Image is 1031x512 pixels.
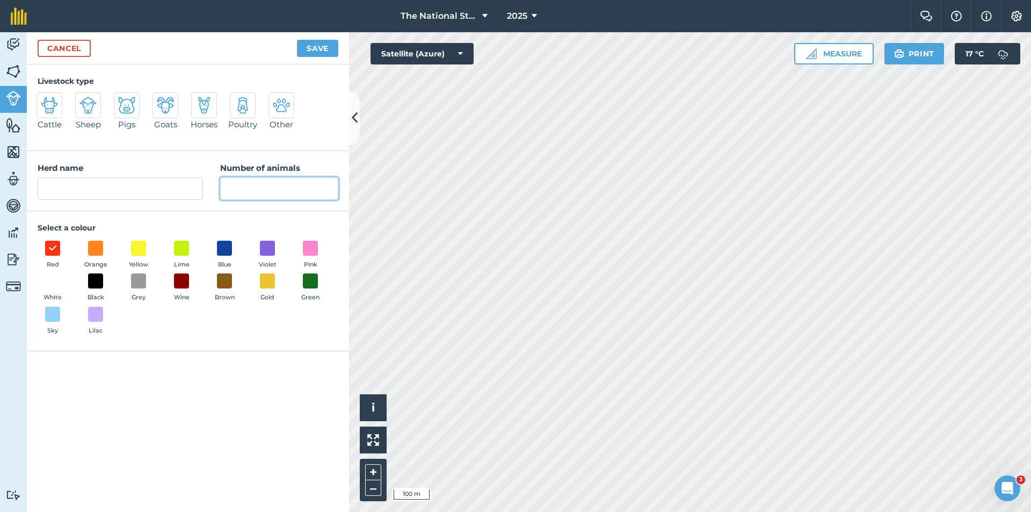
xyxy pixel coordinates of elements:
[6,225,21,241] img: svg+xml;base64,PD94bWwgdmVyc2lvbj0iMS4wIiBlbmNvZGluZz0idXRmLTgiPz4KPCEtLSBHZW5lcmF0b3I6IEFkb2JlIE...
[297,40,338,57] button: Save
[191,118,217,131] span: Horses
[209,241,239,270] button: Blue
[174,293,190,302] span: Wine
[38,163,83,173] strong: Herd name
[1017,475,1025,484] span: 3
[1010,11,1023,21] img: A cog icon
[259,260,277,270] span: Violet
[260,293,274,302] span: Gold
[132,293,146,302] span: Grey
[955,43,1020,64] button: 17 °C
[365,464,381,480] button: +
[84,260,107,270] span: Orange
[367,434,379,446] img: Four arrows, one pointing top left, one top right, one bottom right and the last bottom left
[38,307,68,336] button: Sky
[129,260,148,270] span: Yellow
[252,241,282,270] button: Violet
[304,260,317,270] span: Pink
[195,97,213,114] img: svg+xml;base64,PD94bWwgdmVyc2lvbj0iMS4wIiBlbmNvZGluZz0idXRmLTgiPz4KPCEtLSBHZW5lcmF0b3I6IEFkb2JlIE...
[295,241,325,270] button: Pink
[806,48,817,59] img: Ruler icon
[47,326,58,336] span: Sky
[81,307,111,336] button: Lilac
[371,43,474,64] button: Satellite (Azure)
[6,198,21,214] img: svg+xml;base64,PD94bWwgdmVyc2lvbj0iMS4wIiBlbmNvZGluZz0idXRmLTgiPz4KPCEtLSBHZW5lcmF0b3I6IEFkb2JlIE...
[273,97,290,114] img: svg+xml;base64,PD94bWwgdmVyc2lvbj0iMS4wIiBlbmNvZGluZz0idXRmLTgiPz4KPCEtLSBHZW5lcmF0b3I6IEFkb2JlIE...
[76,118,101,131] span: Sheep
[41,97,58,114] img: svg+xml;base64,PD94bWwgdmVyc2lvbj0iMS4wIiBlbmNvZGluZz0idXRmLTgiPz4KPCEtLSBHZW5lcmF0b3I6IEFkb2JlIE...
[81,273,111,302] button: Black
[209,273,239,302] button: Brown
[89,326,103,336] span: Lilac
[166,273,197,302] button: Wine
[507,10,527,23] span: 2025
[11,8,27,25] img: fieldmargin Logo
[994,475,1020,501] iframe: Intercom live chat
[920,11,933,21] img: Two speech bubbles overlapping with the left bubble in the forefront
[981,10,992,23] img: svg+xml;base64,PHN2ZyB4bWxucz0iaHR0cDovL3d3dy53My5vcmcvMjAwMC9zdmciIHdpZHRoPSIxNyIgaGVpZ2h0PSIxNy...
[47,260,59,270] span: Red
[6,490,21,500] img: svg+xml;base64,PD94bWwgdmVyc2lvbj0iMS4wIiBlbmNvZGluZz0idXRmLTgiPz4KPCEtLSBHZW5lcmF0b3I6IEFkb2JlIE...
[6,144,21,160] img: svg+xml;base64,PHN2ZyB4bWxucz0iaHR0cDovL3d3dy53My5vcmcvMjAwMC9zdmciIHdpZHRoPSI1NiIgaGVpZ2h0PSI2MC...
[894,47,904,60] img: svg+xml;base64,PHN2ZyB4bWxucz0iaHR0cDovL3d3dy53My5vcmcvMjAwMC9zdmciIHdpZHRoPSIxOSIgaGVpZ2h0PSIyNC...
[38,40,91,57] a: Cancel
[157,97,174,114] img: svg+xml;base64,PD94bWwgdmVyc2lvbj0iMS4wIiBlbmNvZGluZz0idXRmLTgiPz4KPCEtLSBHZW5lcmF0b3I6IEFkb2JlIE...
[174,260,190,270] span: Lime
[6,171,21,187] img: svg+xml;base64,PD94bWwgdmVyc2lvbj0iMS4wIiBlbmNvZGluZz0idXRmLTgiPz4KPCEtLSBHZW5lcmF0b3I6IEFkb2JlIE...
[6,37,21,53] img: svg+xml;base64,PD94bWwgdmVyc2lvbj0iMS4wIiBlbmNvZGluZz0idXRmLTgiPz4KPCEtLSBHZW5lcmF0b3I6IEFkb2JlIE...
[38,118,62,131] span: Cattle
[6,63,21,80] img: svg+xml;base64,PHN2ZyB4bWxucz0iaHR0cDovL3d3dy53My5vcmcvMjAwMC9zdmciIHdpZHRoPSI1NiIgaGVpZ2h0PSI2MC...
[360,394,387,421] button: i
[950,11,963,21] img: A question mark icon
[794,43,874,64] button: Measure
[38,241,68,270] button: Red
[215,293,235,302] span: Brown
[124,241,154,270] button: Yellow
[270,118,293,131] span: Other
[252,273,282,302] button: Gold
[88,293,104,302] span: Black
[372,401,375,414] span: i
[6,279,21,294] img: svg+xml;base64,PD94bWwgdmVyc2lvbj0iMS4wIiBlbmNvZGluZz0idXRmLTgiPz4KPCEtLSBHZW5lcmF0b3I6IEFkb2JlIE...
[118,118,135,131] span: Pigs
[884,43,945,64] button: Print
[79,97,97,114] img: svg+xml;base64,PD94bWwgdmVyc2lvbj0iMS4wIiBlbmNvZGluZz0idXRmLTgiPz4KPCEtLSBHZW5lcmF0b3I6IEFkb2JlIE...
[43,293,62,302] span: White
[38,223,96,233] strong: Select a colour
[154,118,177,131] span: Goats
[992,43,1014,64] img: svg+xml;base64,PD94bWwgdmVyc2lvbj0iMS4wIiBlbmNvZGluZz0idXRmLTgiPz4KPCEtLSBHZW5lcmF0b3I6IEFkb2JlIE...
[124,273,154,302] button: Grey
[38,273,68,302] button: White
[166,241,197,270] button: Lime
[295,273,325,302] button: Green
[6,251,21,268] img: svg+xml;base64,PD94bWwgdmVyc2lvbj0iMS4wIiBlbmNvZGluZz0idXRmLTgiPz4KPCEtLSBHZW5lcmF0b3I6IEFkb2JlIE...
[234,97,251,114] img: svg+xml;base64,PD94bWwgdmVyc2lvbj0iMS4wIiBlbmNvZGluZz0idXRmLTgiPz4KPCEtLSBHZW5lcmF0b3I6IEFkb2JlIE...
[38,75,338,87] h4: Livestock type
[965,43,984,64] span: 17 ° C
[118,97,135,114] img: svg+xml;base64,PD94bWwgdmVyc2lvbj0iMS4wIiBlbmNvZGluZz0idXRmLTgiPz4KPCEtLSBHZW5lcmF0b3I6IEFkb2JlIE...
[401,10,478,23] span: The National Stud
[365,480,381,496] button: –
[6,91,21,106] img: svg+xml;base64,PD94bWwgdmVyc2lvbj0iMS4wIiBlbmNvZGluZz0idXRmLTgiPz4KPCEtLSBHZW5lcmF0b3I6IEFkb2JlIE...
[220,163,300,173] strong: Number of animals
[81,241,111,270] button: Orange
[48,242,57,255] img: svg+xml;base64,PHN2ZyB4bWxucz0iaHR0cDovL3d3dy53My5vcmcvMjAwMC9zdmciIHdpZHRoPSIxOCIgaGVpZ2h0PSIyNC...
[6,117,21,133] img: svg+xml;base64,PHN2ZyB4bWxucz0iaHR0cDovL3d3dy53My5vcmcvMjAwMC9zdmciIHdpZHRoPSI1NiIgaGVpZ2h0PSI2MC...
[218,260,231,270] span: Blue
[301,293,320,302] span: Green
[228,118,257,131] span: Poultry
